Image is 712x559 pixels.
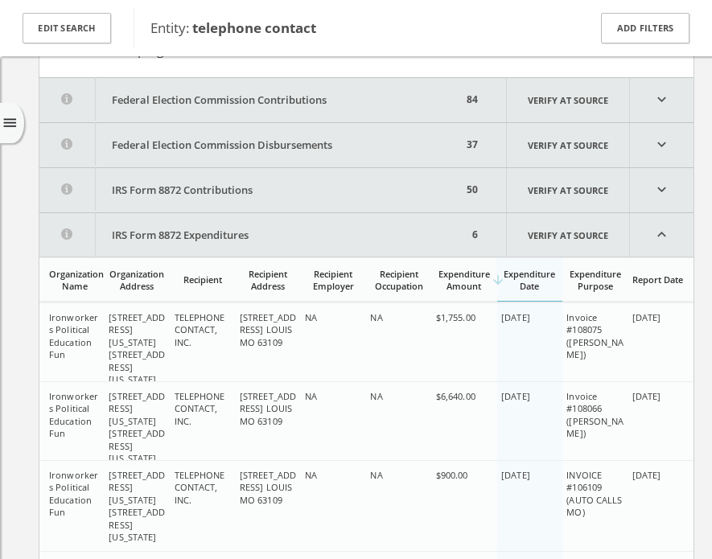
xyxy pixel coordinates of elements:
span: [DATE] [501,469,530,481]
div: Report Date [632,273,683,286]
div: Recipient [174,273,231,286]
span: [STREET_ADDRESS][US_STATE] [STREET_ADDRESS][US_STATE] [109,311,165,385]
span: TELEPHONE CONTACT, INC. [174,311,224,348]
i: expand_more [630,123,693,167]
div: Expenditure Amount [435,268,492,292]
i: expand_more [630,78,693,122]
span: NA [370,311,382,323]
span: [STREET_ADDRESS][US_STATE] [STREET_ADDRESS][US_STATE] [109,469,165,543]
div: Organization Name [49,268,101,292]
div: Expenditure Purpose [566,268,624,292]
span: NA [370,469,382,481]
span: Ironworkers Political Education Fun [49,469,98,518]
div: 50 [463,168,482,212]
span: [STREET_ADDRESS][US_STATE] [STREET_ADDRESS][US_STATE] [109,390,165,464]
span: [STREET_ADDRESS] LOUIS MO 63109 [239,390,295,427]
div: Expenditure Date [501,268,558,292]
div: Organization Address [109,268,166,292]
span: TELEPHONE CONTACT, INC. [174,469,224,506]
button: Add Filters [601,13,689,44]
i: expand_less [630,213,693,257]
button: Federal Election Commission Disbursements [39,123,463,167]
span: $6,640.00 [435,390,475,402]
span: $900.00 [435,469,467,481]
b: telephone contact [192,18,316,37]
a: Verify at source [506,123,630,167]
div: 84 [463,78,482,122]
a: Verify at source [506,168,630,212]
span: Ironworkers Political Education Fun [49,390,98,439]
div: 6 [468,213,482,257]
span: [DATE] [501,311,530,323]
a: Verify at source [506,78,630,122]
div: Recipient Occupation [370,268,427,292]
button: Edit Search [23,13,111,44]
i: expand_more [630,168,693,212]
div: Recipient Address [239,268,296,292]
span: [DATE] [632,390,661,402]
span: INVOICE #106109 (AUTO CALLS MO) [566,469,622,518]
div: Recipient Employer [305,268,362,292]
a: Verify at source [506,213,630,257]
span: [DATE] [501,390,530,402]
span: Ironworkers Political Education Fun [49,311,98,360]
span: [DATE] [632,311,661,323]
span: [DATE] [632,469,661,481]
span: TELEPHONE CONTACT, INC. [174,390,224,427]
span: NA [370,390,382,402]
span: NA [305,390,317,402]
span: $1,755.00 [435,311,475,323]
span: [STREET_ADDRESS] LOUIS MO 63109 [239,311,295,348]
button: IRS Form 8872 Contributions [39,168,463,212]
span: NA [305,311,317,323]
button: IRS Form 8872 Expenditures [39,213,468,257]
i: arrow_downward [491,273,505,287]
span: Entity: [150,18,316,37]
span: [STREET_ADDRESS] LOUIS MO 63109 [239,469,295,506]
i: menu [2,115,19,132]
span: Invoice #108066 ([PERSON_NAME]) [566,390,624,439]
span: NA [305,469,317,481]
span: Invoice #108075 ([PERSON_NAME]) [566,311,624,360]
div: 37 [463,123,482,167]
button: Federal Election Commission Contributions [39,78,463,122]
